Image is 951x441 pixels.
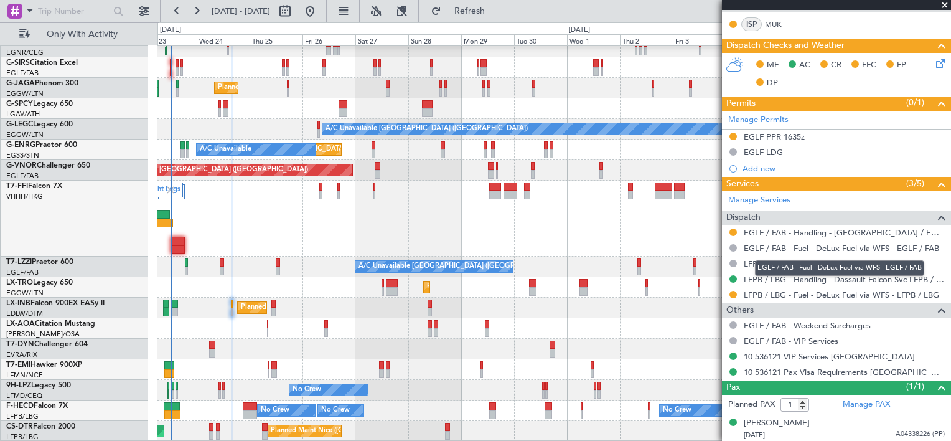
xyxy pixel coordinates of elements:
[6,382,71,389] a: 9H-LPZLegacy 500
[6,192,43,201] a: VHHH/HKG
[6,371,43,380] a: LFMN/NCE
[200,140,251,159] div: A/C Unavailable
[897,59,906,72] span: FP
[6,100,33,108] span: G-SPCY
[6,382,31,389] span: 9H-LPZ
[799,59,810,72] span: AC
[293,381,321,399] div: No Crew
[6,258,73,266] a: T7-LZZIPraetor 600
[744,417,810,430] div: [PERSON_NAME]
[326,120,528,138] div: A/C Unavailable [GEOGRAPHIC_DATA] ([GEOGRAPHIC_DATA])
[444,7,496,16] span: Refresh
[843,399,890,411] a: Manage PAX
[14,24,135,44] button: Only With Activity
[6,171,39,181] a: EGLF/FAB
[744,430,765,440] span: [DATE]
[726,211,761,225] span: Dispatch
[726,177,759,191] span: Services
[6,402,34,410] span: F-HECD
[197,34,250,45] div: Wed 24
[6,130,44,140] a: EGGW/LTN
[906,177,924,190] span: (3/5)
[744,290,939,300] a: LFPB / LBG - Fuel - DeLux Fuel via WFS - LFPB / LBG
[165,184,176,196] img: gray-close.svg
[427,278,623,296] div: Planned Maint [GEOGRAPHIC_DATA] ([GEOGRAPHIC_DATA])
[302,34,355,45] div: Fri 26
[261,401,289,420] div: No Crew
[461,34,514,45] div: Mon 29
[728,114,789,126] a: Manage Permits
[567,34,620,45] div: Wed 1
[6,89,44,98] a: EGGW/LTN
[6,141,35,149] span: G-ENRG
[6,300,105,307] a: LX-INBFalcon 900EX EASy II
[6,268,39,277] a: EGLF/FAB
[6,48,44,57] a: EGNR/CEG
[6,121,73,128] a: G-LEGCLegacy 600
[6,162,37,169] span: G-VNOR
[6,258,32,266] span: T7-LZZI
[514,34,567,45] div: Tue 30
[6,121,33,128] span: G-LEGC
[767,59,779,72] span: MF
[6,423,75,430] a: CS-DTRFalcon 2000
[6,412,39,421] a: LFPB/LBG
[906,380,924,393] span: (1/1)
[241,298,437,317] div: Planned Maint [GEOGRAPHIC_DATA] ([GEOGRAPHIC_DATA])
[767,77,778,90] span: DP
[6,300,30,307] span: LX-INB
[6,141,77,149] a: G-ENRGPraetor 600
[6,59,30,67] span: G-SIRS
[744,320,871,331] a: EGLF / FAB - Weekend Surcharges
[862,59,876,72] span: FFC
[425,1,500,21] button: Refresh
[765,19,793,30] a: MUK
[726,303,754,318] span: Others
[744,243,939,254] a: EGLF / FAB - Fuel - DeLux Fuel via WFS - EGLF / FAB
[6,341,34,348] span: T7-DYN
[6,59,78,67] a: G-SIRSCitation Excel
[726,97,756,111] span: Permits
[744,147,783,158] div: EGLF LDG
[6,361,82,369] a: T7-EMIHawker 900XP
[744,274,945,285] a: LFPB / LBG - Handling - Dassault Falcon Svc LFPB / LBG
[744,367,945,377] a: 10 536121 Pax Visa Requirements [GEOGRAPHIC_DATA]
[6,330,80,339] a: [PERSON_NAME]/QSA
[38,2,110,21] input: Trip Number
[744,351,915,362] a: 10 536121 VIP Services [GEOGRAPHIC_DATA]
[728,194,790,207] a: Manage Services
[32,30,131,39] span: Only With Activity
[744,258,892,269] a: LFPB / LBG - Fuel - Euro Jet LRBS / BBU
[6,402,68,410] a: F-HECDFalcon 7X
[6,183,62,190] a: T7-FFIFalcon 7X
[6,80,35,87] span: G-JAGA
[6,183,28,190] span: T7-FFI
[6,423,33,430] span: CS-DTR
[6,391,42,401] a: LFMD/CEQ
[6,69,39,78] a: EGLF/FAB
[6,350,37,359] a: EVRA/RIX
[726,39,845,53] span: Dispatch Checks and Weather
[6,279,33,287] span: LX-TRO
[896,429,945,440] span: A04338226 (PP)
[673,34,726,45] div: Fri 3
[741,17,762,31] div: ISP
[6,288,44,298] a: EGGW/LTN
[218,140,423,159] div: Unplanned Maint [GEOGRAPHIC_DATA] ([GEOGRAPHIC_DATA])
[6,162,90,169] a: G-VNORChallenger 650
[6,320,35,328] span: LX-AOA
[321,401,350,420] div: No Crew
[6,279,73,287] a: LX-TROLegacy 650
[355,34,408,45] div: Sat 27
[6,151,39,160] a: EGSS/STN
[831,59,841,72] span: CR
[743,163,945,174] div: Add new
[408,34,461,45] div: Sun 28
[6,100,73,108] a: G-SPCYLegacy 650
[6,341,88,348] a: T7-DYNChallenger 604
[620,34,673,45] div: Thu 2
[250,34,302,45] div: Thu 25
[6,110,40,119] a: LGAV/ATH
[906,96,924,109] span: (0/1)
[112,161,308,179] div: Planned Maint [GEOGRAPHIC_DATA] ([GEOGRAPHIC_DATA])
